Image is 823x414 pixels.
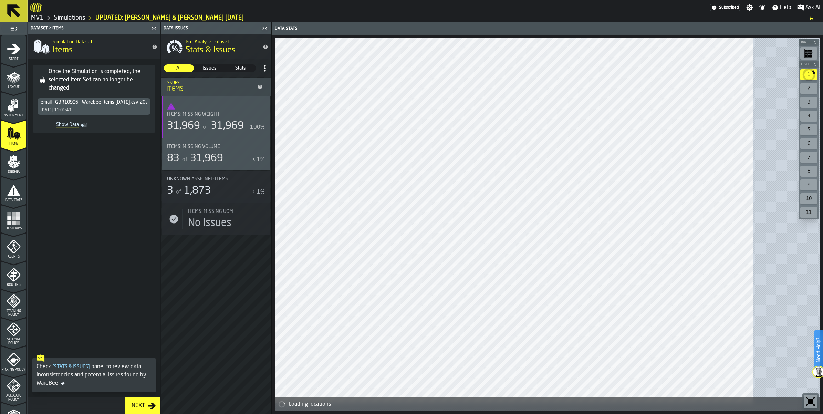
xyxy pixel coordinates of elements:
[1,255,26,259] span: Agents
[167,176,265,182] div: Title
[800,111,817,122] div: 4
[799,82,819,95] div: button-toolbar-undefined
[167,120,200,132] div: 31,969
[167,152,179,165] div: 83
[188,217,231,229] div: No Issues
[799,137,819,151] div: button-toolbar-undefined
[162,138,270,170] div: stat-Items: Missing Volume
[167,176,257,182] div: Title
[37,363,152,387] div: Check panel to review data inconsistencies and potential issues found by WareBee.
[799,164,819,178] div: button-toolbar-undefined
[188,209,265,214] div: Title
[799,206,819,219] div: button-toolbar-undefined
[167,185,173,197] div: 3
[28,22,160,34] header: Dataset > Items
[41,108,71,113] div: [DATE] 11:01:49
[149,24,159,32] label: button-toggle-Close me
[194,64,225,72] label: button-switch-multi-Issues
[799,95,819,109] div: button-toolbar-undefined
[1,338,26,345] span: Storage Policy
[275,397,820,411] div: alert-Loading locations
[1,261,26,289] li: menu Routing
[1,233,26,261] li: menu Agents
[800,138,817,149] div: 6
[799,151,819,164] div: button-toolbar-undefined
[195,64,225,72] div: thumb
[1,24,26,33] label: button-toggle-Toggle Full Menu
[756,4,769,11] label: button-toggle-Notifications
[1,148,26,176] li: menu Orders
[195,65,224,72] span: Issues
[802,393,819,410] div: button-toolbar-undefined
[161,34,271,59] div: title-Stats & Issues
[28,34,160,59] div: title-Items
[273,26,548,31] div: Data Stats
[276,396,315,410] a: logo-header
[710,4,740,11] div: Menu Subscription
[769,3,794,12] label: button-toggle-Help
[38,121,91,130] a: toggle-dataset-table-Show Data
[1,142,26,146] span: Items
[1,227,26,230] span: Heatmaps
[710,4,740,11] a: link-to-/wh/i/3ccf57d1-1e0c-4a81-a3bb-c2011c5f0d50/settings/billing
[799,46,819,61] div: button-toolbar-undefined
[1,374,26,402] li: menu Allocate Policy
[166,85,254,93] div: Items
[1,283,26,287] span: Routing
[95,14,244,22] a: link-to-/wh/i/3ccf57d1-1e0c-4a81-a3bb-c2011c5f0d50/simulations/99055ed9-4b91-4500-9f6b-c610032d4d25
[167,144,257,149] div: Title
[799,178,819,192] div: button-toolbar-undefined
[33,65,155,133] div: alert-Once the Simulation is completed, the selected Item Set can no longer be changed!
[162,171,270,203] div: stat-Unknown assigned items
[800,166,817,177] div: 8
[38,98,150,115] div: DropdownMenuValue-445f8361-0295-4321-a50d-9014841f6324[DATE] 11:01:49
[252,188,265,196] div: < 1%
[1,35,26,63] li: menu Start
[167,144,265,149] div: Title
[1,114,26,117] span: Assignment
[167,144,220,149] span: Items: Missing Volume
[800,179,817,190] div: 9
[176,189,181,195] span: of
[226,64,256,72] div: thumb
[1,394,26,402] span: Allocate Policy
[1,290,26,317] li: menu Stacking Policy
[800,207,817,218] div: 11
[182,157,187,163] span: of
[53,38,146,45] h2: Sub Title
[289,400,817,408] div: Loading locations
[166,81,254,85] div: Issues:
[719,5,739,10] span: Subscribed
[184,186,211,196] span: 1,873
[800,97,817,108] div: 3
[1,64,26,91] li: menu Layout
[800,193,817,204] div: 10
[30,14,820,22] nav: Breadcrumb
[129,402,148,410] div: Next
[161,22,271,34] header: Data Issues
[88,364,90,369] span: ]
[250,123,265,132] div: 100%
[1,368,26,372] span: Picking Policy
[203,125,208,130] span: of
[51,364,91,369] span: Stats & Issues
[188,209,233,214] span: Items: Missing UOM
[260,24,270,32] label: button-toggle-Close me
[805,396,816,407] svg: Reset zoom and position
[52,364,54,369] span: [
[1,92,26,120] li: menu Assignment
[794,3,823,12] label: button-toggle-Ask AI
[252,156,265,164] div: < 1%
[805,3,820,12] span: Ask AI
[800,41,811,44] span: Bay
[162,96,270,138] div: stat-Items: Missing Weight
[799,109,819,123] div: button-toolbar-undefined
[799,39,819,46] button: button-
[31,14,44,22] a: link-to-/wh/i/3ccf57d1-1e0c-4a81-a3bb-c2011c5f0d50
[1,318,26,345] li: menu Storage Policy
[40,122,79,129] span: Show Data
[188,209,257,214] div: Title
[799,68,819,82] div: button-toolbar-undefined
[167,112,220,117] span: Items: Missing Weight
[164,64,194,72] label: button-switch-multi-All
